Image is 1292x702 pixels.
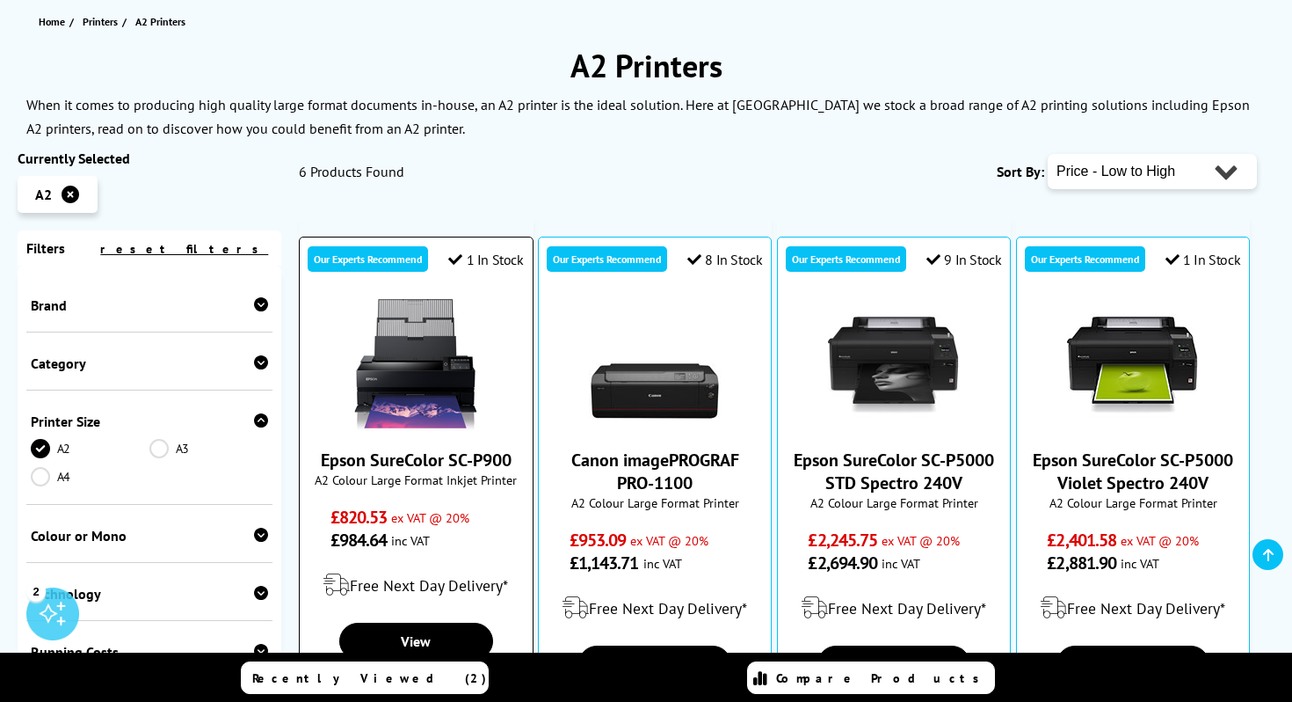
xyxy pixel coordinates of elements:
a: Epson SureColor SC-P900 [350,417,482,435]
span: 6 Products Found [299,163,404,180]
a: Canon imagePROGRAF PRO-1100 [589,417,721,435]
div: Our Experts Recommend [786,246,906,272]
a: reset filters [100,241,268,257]
span: ex VAT @ 20% [630,532,708,549]
span: £953.09 [570,529,627,552]
a: Printers [83,12,122,31]
div: 2 [26,581,46,601]
span: A2 Colour Large Format Inkjet Printer [308,472,523,488]
div: Colour or Mono [31,527,268,545]
a: View [1056,646,1209,683]
span: £820.53 [330,506,388,529]
a: View [817,646,970,683]
h1: A2 Printers [18,45,1274,86]
span: Compare Products [776,670,989,686]
span: inc VAT [1121,555,1159,572]
div: modal_delivery [787,583,1001,633]
span: Filters [26,239,65,257]
a: View [339,623,492,660]
span: A2 Colour Large Format Printer [548,494,762,511]
a: A4 [31,467,149,486]
a: Home [39,12,69,31]
img: Epson SureColor SC-P5000 Violet Spectro 240V [1067,299,1199,431]
div: Category [31,355,268,372]
span: Sort By: [997,163,1044,180]
span: inc VAT [643,555,682,572]
a: Epson SureColor SC-P5000 Violet Spectro 240V [1033,449,1233,494]
img: Epson SureColor SC-P5000 STD Spectro 240V [828,299,960,431]
span: £984.64 [330,529,388,552]
span: Recently Viewed (2) [252,670,487,686]
div: Currently Selected [18,150,281,167]
span: inc VAT [882,555,920,572]
div: Printer Size [31,413,268,430]
div: 8 In Stock [687,251,763,268]
img: Canon imagePROGRAF PRO-1100 [589,299,721,431]
div: 1 In Stock [1165,251,1241,268]
span: A2 Colour Large Format Printer [1026,494,1240,511]
span: A2 [35,186,52,203]
p: When it comes to producing high quality large format documents in-house, an A2 printer is the ide... [26,96,1250,137]
span: £2,245.75 [808,529,877,552]
img: Epson SureColor SC-P900 [350,299,482,431]
a: Epson SureColor SC-P5000 STD Spectro 240V [794,449,994,494]
div: modal_delivery [308,560,523,610]
div: Brand [31,296,268,314]
div: Our Experts Recommend [308,246,428,272]
a: A3 [149,439,268,458]
span: A2 Printers [135,15,185,28]
span: Printers [83,12,118,31]
a: A2 [31,439,149,458]
a: Epson SureColor SC-P5000 Violet Spectro 240V [1067,417,1199,435]
div: Our Experts Recommend [1025,246,1145,272]
a: Epson SureColor SC-P5000 STD Spectro 240V [828,417,960,435]
a: Epson SureColor SC-P900 [321,449,512,472]
span: ex VAT @ 20% [1121,532,1199,549]
a: Canon imagePROGRAF PRO-1100 [571,449,739,494]
a: View [578,646,731,683]
span: inc VAT [391,532,430,549]
div: 1 In Stock [448,251,524,268]
span: £2,694.90 [808,552,877,574]
div: modal_delivery [1026,583,1240,633]
div: Running Costs [31,643,268,661]
a: Compare Products [747,662,995,694]
span: ex VAT @ 20% [882,532,960,549]
div: modal_delivery [548,583,762,633]
div: Our Experts Recommend [547,246,667,272]
div: 9 In Stock [926,251,1002,268]
span: ex VAT @ 20% [391,509,469,526]
span: A2 Colour Large Format Printer [787,494,1001,511]
span: £2,881.90 [1047,552,1116,574]
div: Technology [31,585,268,603]
span: £2,401.58 [1047,529,1116,552]
a: Recently Viewed (2) [241,662,489,694]
span: £1,143.71 [570,552,639,574]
